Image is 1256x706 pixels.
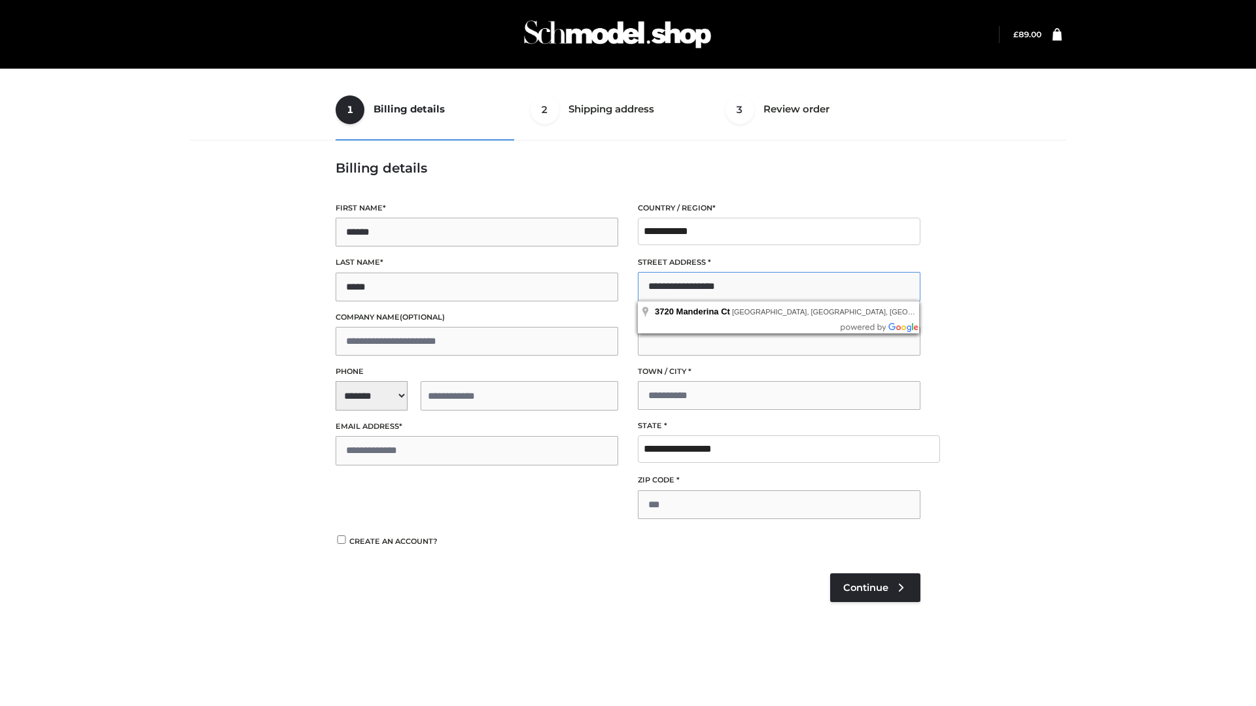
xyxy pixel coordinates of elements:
[1013,29,1041,39] a: £89.00
[336,311,618,324] label: Company name
[400,312,445,322] span: (optional)
[830,573,920,602] a: Continue
[336,420,618,433] label: Email address
[349,537,438,546] span: Create an account?
[336,160,920,176] h3: Billing details
[638,256,920,269] label: Street address
[676,307,730,316] span: Manderina Ct
[1013,29,1041,39] bdi: 89.00
[336,535,347,544] input: Create an account?
[1013,29,1019,39] span: £
[732,308,965,316] span: [GEOGRAPHIC_DATA], [GEOGRAPHIC_DATA], [GEOGRAPHIC_DATA]
[336,365,618,378] label: Phone
[638,474,920,486] label: ZIP Code
[843,582,888,594] span: Continue
[638,365,920,378] label: Town / City
[638,202,920,214] label: Country / Region
[336,202,618,214] label: First name
[519,8,716,60] img: Schmodel Admin 964
[655,307,674,316] span: 3720
[336,256,618,269] label: Last name
[638,420,920,432] label: State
